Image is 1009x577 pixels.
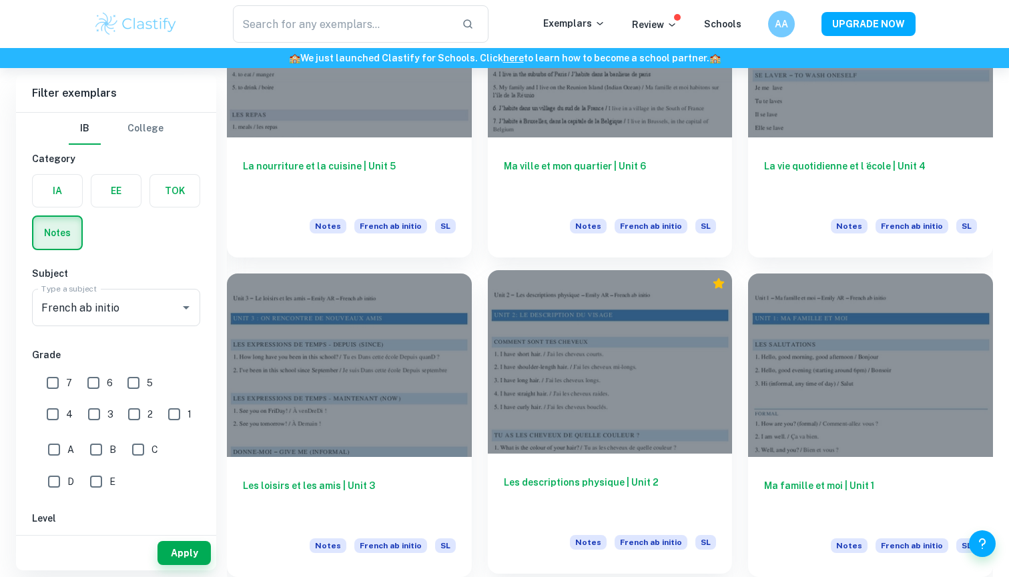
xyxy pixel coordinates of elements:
[764,478,977,522] h6: Ma famille et moi | Unit 1
[570,219,607,233] span: Notes
[109,474,115,489] span: E
[243,159,456,203] h6: La nourriture et la cuisine | Unit 5
[32,348,200,362] h6: Grade
[821,12,916,36] button: UPGRADE NOW
[504,159,717,203] h6: Ma ville et mon quartier | Unit 6
[91,175,141,207] button: EE
[876,538,948,553] span: French ab initio
[709,53,721,63] span: 🏫
[69,113,101,145] button: IB
[774,17,789,31] h6: AA
[32,266,200,281] h6: Subject
[310,538,346,553] span: Notes
[33,175,82,207] button: IA
[243,478,456,522] h6: Les loisirs et les amis | Unit 3
[66,407,73,422] span: 4
[543,16,605,31] p: Exemplars
[712,277,725,290] div: Premium
[107,376,113,390] span: 6
[764,159,977,203] h6: La vie quotidienne et l ́école | Unit 4
[127,113,163,145] button: College
[969,530,996,557] button: Help and Feedback
[289,53,300,63] span: 🏫
[147,407,153,422] span: 2
[109,442,116,457] span: B
[956,219,977,233] span: SL
[310,219,346,233] span: Notes
[107,407,113,422] span: 3
[504,475,717,519] h6: Les descriptions physique | Unit 2
[876,219,948,233] span: French ab initio
[354,538,427,553] span: French ab initio
[233,5,451,43] input: Search for any exemplars...
[157,541,211,565] button: Apply
[695,219,716,233] span: SL
[66,376,72,390] span: 7
[488,273,733,577] a: Les descriptions physique | Unit 2NotesFrench ab initioSL
[33,217,81,249] button: Notes
[93,11,178,37] img: Clastify logo
[435,538,456,553] span: SL
[831,219,868,233] span: Notes
[150,175,200,207] button: TOK
[768,11,795,37] button: AA
[67,442,74,457] span: A
[632,17,677,32] p: Review
[435,219,456,233] span: SL
[67,474,74,489] span: D
[695,535,716,550] span: SL
[32,151,200,166] h6: Category
[615,219,687,233] span: French ab initio
[16,75,216,112] h6: Filter exemplars
[69,113,163,145] div: Filter type choice
[615,535,687,550] span: French ab initio
[354,219,427,233] span: French ab initio
[177,298,196,317] button: Open
[503,53,524,63] a: here
[831,538,868,553] span: Notes
[147,376,153,390] span: 5
[570,535,607,550] span: Notes
[748,273,993,577] a: Ma famille et moi | Unit 1NotesFrench ab initioSL
[32,511,200,526] h6: Level
[704,19,741,29] a: Schools
[956,538,977,553] span: SL
[227,273,472,577] a: Les loisirs et les amis | Unit 3NotesFrench ab initioSL
[41,283,97,294] label: Type a subject
[188,407,192,422] span: 1
[151,442,158,457] span: C
[3,51,1006,65] h6: We just launched Clastify for Schools. Click to learn how to become a school partner.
